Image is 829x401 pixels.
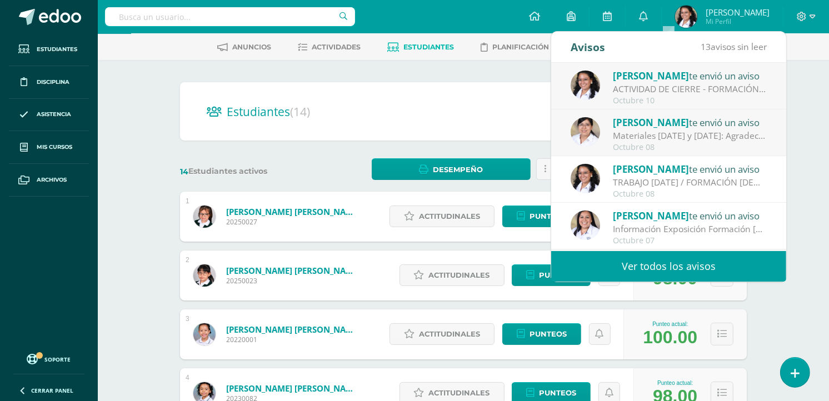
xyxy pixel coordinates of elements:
[512,264,591,286] a: Punteos
[226,324,359,335] a: [PERSON_NAME] [PERSON_NAME]
[419,324,480,344] span: Actitudinales
[571,71,600,100] img: 95d3d8525bae527393233dcea497dce3.png
[226,383,359,394] a: [PERSON_NAME] [PERSON_NAME]
[675,6,697,28] img: 907914c910e0e99f8773360492fd9691.png
[613,236,767,245] div: Octubre 07
[180,167,188,177] span: 14
[45,355,71,363] span: Soporte
[613,129,767,142] div: Materiales jueves 9 y viernes 10 de octubre: Agradecemos su apoyo. Coordinaciones de Nivel Primario
[613,96,767,106] div: Octubre 10
[643,321,697,327] div: Punteo actual:
[571,117,600,147] img: 4074e4aec8af62734b518a95961417a1.png
[530,206,567,227] span: Punteos
[551,251,786,282] a: Ver todos los avisos
[37,176,67,184] span: Archivos
[105,7,355,26] input: Busca un usuario...
[613,83,767,96] div: ACTIVIDAD DE CIERRE - FORMACIÓN CRISTIANA: Buen día padres de familia, comparto información útil ...
[539,265,576,285] span: Punteos
[186,197,189,205] div: 1
[193,264,216,287] img: c9832544a0925ff9d88b405189c15c0c.png
[502,323,581,345] a: Punteos
[388,38,455,56] a: Estudiantes
[613,143,767,152] div: Octubre 08
[613,163,689,176] span: [PERSON_NAME]
[290,104,310,119] span: (14)
[613,209,689,222] span: [PERSON_NAME]
[613,116,689,129] span: [PERSON_NAME]
[298,38,361,56] a: Actividades
[37,143,72,152] span: Mis cursos
[613,223,767,235] div: Información Exposición Formación Cristiana: Buenas tardes padres de familia, gusto de saludarle. ...
[399,264,505,286] a: Actitudinales
[429,265,490,285] span: Actitudinales
[186,256,189,264] div: 2
[613,115,767,129] div: te envió un aviso
[186,374,189,382] div: 4
[226,217,359,227] span: 20250027
[233,43,272,51] span: Anuncios
[502,205,581,227] a: Punteos
[37,110,71,119] span: Asistencia
[653,380,697,386] div: Punteo actual:
[404,43,455,51] span: Estudiantes
[643,327,697,348] div: 100.00
[226,206,359,217] a: [PERSON_NAME] [PERSON_NAME]
[389,205,495,227] a: Actitudinales
[218,38,272,56] a: Anuncios
[226,276,359,285] span: 20250023
[701,41,711,53] span: 13
[9,99,89,132] a: Asistencia
[9,131,89,164] a: Mis cursos
[226,335,359,344] span: 20220001
[701,41,767,53] span: avisos sin leer
[193,323,216,345] img: 153cde8fdf3341d964d644332cc9a586.png
[571,210,600,240] img: 6b5c6237b7624d5d9c56603586aec9b3.png
[530,324,567,344] span: Punteos
[613,176,767,189] div: TRABAJO 8 DE OCTUBRE / FORMACIÓN CRISTIANA: Buen día padres de familia comparto información respe...
[31,387,73,394] span: Cerrar panel
[312,43,361,51] span: Actividades
[9,164,89,197] a: Archivos
[571,32,605,62] div: Avisos
[13,351,84,366] a: Soporte
[37,78,69,87] span: Disciplina
[186,315,189,323] div: 3
[613,69,689,82] span: [PERSON_NAME]
[706,17,770,26] span: Mi Perfil
[226,265,359,276] a: [PERSON_NAME] [PERSON_NAME]
[493,43,550,51] span: Planificación
[180,166,315,177] label: Estudiantes activos
[613,162,767,176] div: te envió un aviso
[389,323,495,345] a: Actitudinales
[706,7,770,18] span: [PERSON_NAME]
[571,164,600,193] img: 95d3d8525bae527393233dcea497dce3.png
[613,68,767,83] div: te envió un aviso
[227,104,310,119] span: Estudiantes
[613,208,767,223] div: te envió un aviso
[9,66,89,99] a: Disciplina
[193,205,216,228] img: 711af0cb7437a58e3e7266b34b739cd5.png
[433,159,483,180] span: Desempeño
[419,206,480,227] span: Actitudinales
[613,189,767,199] div: Octubre 08
[481,38,550,56] a: Planificación
[37,45,77,54] span: Estudiantes
[372,158,530,180] a: Desempeño
[9,33,89,66] a: Estudiantes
